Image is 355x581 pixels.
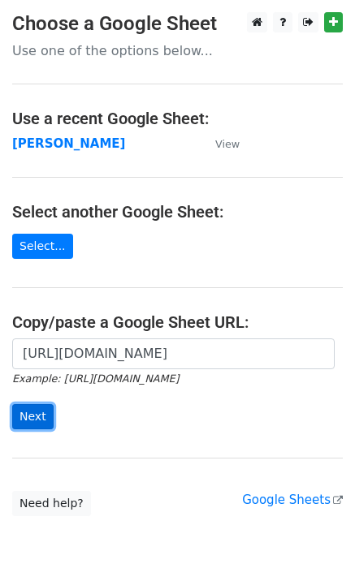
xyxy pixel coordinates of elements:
a: Need help? [12,491,91,516]
small: View [215,138,240,150]
input: Next [12,404,54,429]
small: Example: [URL][DOMAIN_NAME] [12,372,179,385]
input: Paste your Google Sheet URL here [12,338,335,369]
a: View [199,136,240,151]
h4: Use a recent Google Sheet: [12,109,343,128]
h4: Select another Google Sheet: [12,202,343,222]
iframe: Chat Widget [274,503,355,581]
a: Google Sheets [242,493,343,507]
h4: Copy/paste a Google Sheet URL: [12,312,343,332]
p: Use one of the options below... [12,42,343,59]
a: Select... [12,234,73,259]
h3: Choose a Google Sheet [12,12,343,36]
a: [PERSON_NAME] [12,136,125,151]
